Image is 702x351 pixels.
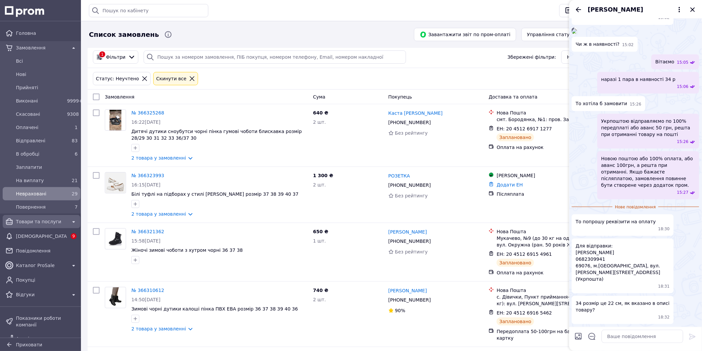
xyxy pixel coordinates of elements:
a: 2 товара у замовленні [131,211,186,217]
span: Показники роботи компанії [16,315,78,328]
div: Статус: Неучтено [95,75,140,82]
span: Список замовлень [89,30,159,39]
span: Збережені фільтри: [508,54,556,60]
span: Доставка та оплата [489,94,537,100]
button: Відкрити шаблони відповідей [588,332,597,341]
span: 15:27 12.10.2025 [677,190,689,195]
a: Фото товару [105,287,126,308]
span: Повернення [16,204,64,210]
span: Каталог ProSale [16,262,67,269]
span: Без рейтингу [395,130,428,136]
div: с. Дівички, Пункт приймання-видачі (до 30 кг): вул. [PERSON_NAME][STREET_ADDRESS] [497,294,604,307]
span: 18:31 12.10.2025 [659,284,670,289]
span: 9 [71,233,77,239]
span: Без рейтингу [395,249,428,254]
span: Для відправки: [PERSON_NAME] 0682309941 69076, м.[GEOGRAPHIC_DATA], вул. [PERSON_NAME][STREET_ADD... [576,243,670,282]
span: Невраховані [16,190,64,197]
span: Вітаємо [656,58,674,65]
span: Всi [16,58,78,64]
span: 15:02 12.10.2025 [622,42,634,48]
button: Управління статусами [522,28,587,41]
span: ЕН: 20 4512 6915 4961 [497,251,552,257]
div: Заплановано [497,133,534,141]
span: 16:22[DATE] [131,119,161,125]
span: Товари та послуги [16,218,67,225]
span: Фільтри [106,54,125,60]
img: Фото товару [107,287,124,308]
button: Чат [559,4,590,17]
span: Виконані [16,98,64,104]
div: Заплановано [497,317,534,325]
span: 18:32 12.10.2025 [659,315,670,320]
div: [PHONE_NUMBER] [387,180,432,190]
span: То попрошу реквізити на оплату [576,218,656,225]
a: 2 товара у замовленні [131,155,186,161]
span: 640 ₴ [313,110,328,115]
span: Оплачені [16,124,64,131]
span: Аналітика [16,335,67,342]
span: 29 [72,191,78,196]
span: Чи ж в наявності? [576,41,620,48]
img: Фото товару [109,110,121,130]
div: Мукачево, №9 (до 30 кг на одне місце): вул. Окружна (ран. 50 років Жовтня), 16-А [497,235,604,248]
span: 16:15[DATE] [131,182,161,187]
button: Назад [575,6,583,14]
a: Зимові чорні дутики калоші пінка ПВХ ЕВА розмір 36 37 38 39 40 36 [131,306,298,312]
a: Каста [PERSON_NAME] [388,110,443,116]
a: Білі туфлі на підборах у стилі [PERSON_NAME] розмір 37 38 39 40 37 [131,191,299,197]
span: Скасовані [16,111,64,117]
span: Без рейтингу [395,193,428,198]
span: Прийняті [16,84,78,91]
div: Післяплата [497,191,604,197]
input: Пошук по кабінету [89,4,208,17]
span: Нові [16,71,78,78]
span: Замовлення [105,94,134,100]
div: Нова Пошта [497,287,604,294]
div: Оплата на рахунок [497,269,604,276]
a: № 366321362 [131,229,164,234]
span: ЕН: 20 4512 6916 5462 [497,310,552,316]
div: [PERSON_NAME] [497,172,604,179]
span: 2 шт. [313,119,326,125]
a: № 366310612 [131,288,164,293]
img: Фото товару [105,231,126,246]
a: Фото товару [105,228,126,249]
span: Новою поштою або 100% оплата, або аванс 100грн, а решта при отриманні. Якщо бажаєте післяплатою, ... [601,155,695,188]
span: Жіночі зимові чоботи з хутром чорні 36 37 38 [131,247,243,253]
span: 7 [75,204,78,210]
div: Передоплата 50-100грн на банківську картку [497,328,604,341]
span: Заплатити [16,164,78,171]
img: Фото товару [105,173,125,193]
span: 21 [72,178,78,183]
span: 2 шт. [313,182,326,187]
div: Оплата на рахунок [497,144,604,151]
a: Фото товару [105,109,126,131]
a: [PERSON_NAME] [388,287,427,294]
span: Укрпоштою відправляємо по 100% передплаті або аванс 50 грн, решта при отриманні товару на пошті [601,118,695,138]
span: Невраховані [567,54,597,60]
span: В обробці [16,151,64,157]
span: 15:05 12.10.2025 [677,60,689,65]
span: Замовлення [16,44,67,51]
button: Завантажити звіт по пром-оплаті [414,28,516,41]
span: 1 300 ₴ [313,173,333,178]
span: Повідомлення [16,247,78,254]
span: Покупці [16,277,78,283]
span: 1 [75,125,78,130]
div: смт. Бородянка, №1: пров. Залізничний, 1 [497,116,604,123]
a: № 366325268 [131,110,164,115]
div: Нова Пошта [497,109,604,116]
span: 2 шт. [313,297,326,302]
a: 2 товара у замовленні [131,326,186,331]
a: РОЗЕТКА [388,173,410,179]
span: 9999+ [67,98,83,104]
a: Фото товару [105,172,126,193]
span: наразі 1 пара в наявності 34 р [601,76,676,83]
span: 9308 [67,111,79,117]
span: 15:06 12.10.2025 [677,84,689,90]
img: 255879ac-6948-4275-958f-8328c7b72b03_w500_h500 [572,29,577,34]
a: Дитячі дутики сноубутси чорні пінка гумові чоботи блискавка розмір 28/29 30 31 32 33 36/37 30 [131,129,302,141]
